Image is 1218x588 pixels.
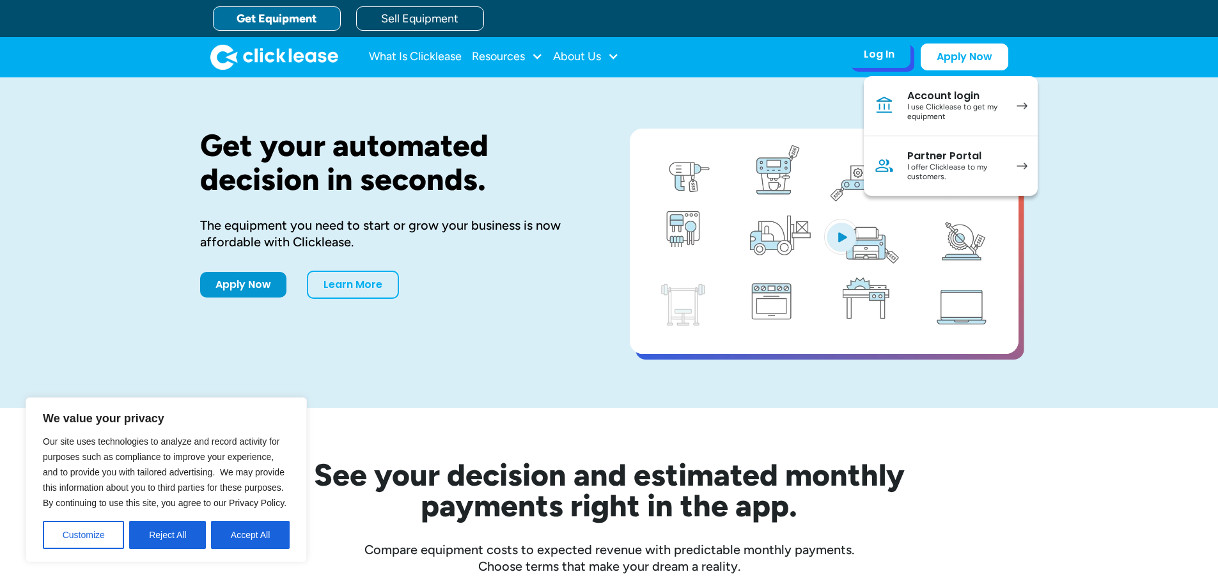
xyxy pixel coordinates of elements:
[874,95,894,116] img: Bank icon
[200,217,589,250] div: The equipment you need to start or grow your business is now affordable with Clicklease.
[907,90,1004,102] div: Account login
[907,150,1004,163] div: Partner Portal
[824,219,859,255] img: Blue play button logo on a light blue circular background
[307,271,399,299] a: Learn More
[200,541,1019,575] div: Compare equipment costs to expected revenue with predictable monthly payments. Choose terms that ...
[200,129,589,196] h1: Get your automated decision in seconds.
[129,521,206,549] button: Reject All
[864,76,1038,196] nav: Log In
[43,411,290,426] p: We value your privacy
[369,44,462,70] a: What Is Clicklease
[472,44,543,70] div: Resources
[26,397,307,562] div: We value your privacy
[211,521,290,549] button: Accept All
[553,44,619,70] div: About Us
[864,76,1038,136] a: Account loginI use Clicklease to get my equipment
[251,459,967,521] h2: See your decision and estimated monthly payments right in the app.
[1017,163,1027,170] img: arrow
[630,129,1019,354] a: open lightbox
[907,163,1004,182] div: I offer Clicklease to my customers.
[907,102,1004,122] div: I use Clicklease to get my equipment
[210,44,338,70] img: Clicklease logo
[213,6,341,31] a: Get Equipment
[1017,102,1027,109] img: arrow
[43,521,124,549] button: Customize
[864,48,894,61] div: Log In
[921,44,1008,70] a: Apply Now
[356,6,484,31] a: Sell Equipment
[200,272,286,298] a: Apply Now
[864,136,1038,196] a: Partner PortalI offer Clicklease to my customers.
[874,155,894,176] img: Person icon
[210,44,338,70] a: home
[43,436,286,508] span: Our site uses technologies to analyze and record activity for purposes such as compliance to impr...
